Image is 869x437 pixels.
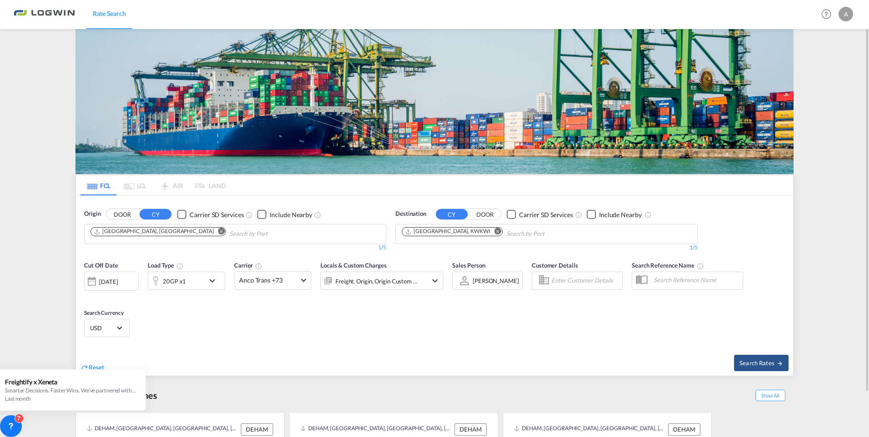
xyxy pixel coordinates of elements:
div: DEHAM [454,423,487,435]
div: DEHAM [241,423,273,435]
md-select: Select Currency: $ USDUnited States Dollar [89,321,125,334]
md-icon: Unchecked: Ignores neighbouring ports when fetching rates.Checked : Includes neighbouring ports w... [314,211,321,218]
span: Origin [84,209,100,218]
div: DEHAM, Hamburg, Germany, Western Europe, Europe [87,423,239,435]
img: bild-fuer-ratentool.png [75,29,794,174]
span: Carrier [234,262,262,269]
span: USD [90,324,115,332]
md-checkbox: Checkbox No Ink [177,209,244,219]
div: 1/5 [395,244,698,252]
span: Sales Person [452,262,485,269]
input: Search Reference Name [649,273,743,287]
input: Chips input. [506,227,593,241]
span: Locals & Custom Charges [320,262,387,269]
input: Chips input. [230,227,316,241]
div: [DATE] [99,278,118,286]
md-chips-wrap: Chips container. Use arrow keys to select chips. [89,224,320,241]
div: DEHAM [668,423,700,435]
div: Kuwait, KWKWI [405,228,490,235]
div: A [839,7,853,21]
md-chips-wrap: Chips container. Use arrow keys to select chips. [400,224,596,241]
md-icon: icon-chevron-down [207,275,222,286]
span: Load Type [148,262,184,269]
md-pagination-wrapper: Use the left and right arrow keys to navigate between tabs [80,175,226,195]
md-select: Sales Person: Anja Wolff [472,274,520,287]
span: Search Currency [84,309,124,316]
div: [PERSON_NAME] [473,277,519,284]
div: OriginDOOR CY Checkbox No InkUnchecked: Search for CY (Container Yard) services for all selected ... [76,196,793,375]
span: Cut Off Date [84,262,118,269]
md-icon: The selected Trucker/Carrierwill be displayed in the rate results If the rates are from another f... [255,263,262,270]
button: DOOR [106,209,138,220]
md-checkbox: Checkbox No Ink [257,209,312,219]
md-icon: Unchecked: Search for CY (Container Yard) services for all selected carriers.Checked : Search for... [575,211,582,218]
div: Freight Origin Origin Custom Destination Factory Stuffingicon-chevron-down [320,272,443,290]
span: Anco Trans +73 [239,276,298,285]
button: Remove [489,228,502,237]
div: Freight Origin Origin Custom Destination Factory Stuffing [335,275,418,288]
div: DEHAM, Hamburg, Germany, Western Europe, Europe [300,423,452,435]
div: 1/5 [84,244,386,252]
span: Show All [755,390,785,401]
md-icon: Unchecked: Search for CY (Container Yard) services for all selected carriers.Checked : Search for... [245,211,253,218]
div: Hamburg, DEHAM [94,228,214,235]
button: CY [140,209,171,219]
md-datepicker: Select [84,289,91,302]
div: Press delete to remove this chip. [405,228,492,235]
div: Carrier SD Services [519,210,573,219]
span: Search Rates [739,359,783,367]
md-icon: icon-arrow-right [777,360,783,367]
div: Press delete to remove this chip. [94,228,215,235]
input: Enter Customer Details [551,274,619,288]
span: Destination [395,209,426,218]
button: Search Ratesicon-arrow-right [734,355,789,371]
span: Search Reference Name [632,262,704,269]
span: Help [819,6,834,22]
md-icon: Your search will be saved by the below given name [697,263,704,270]
md-icon: Unchecked: Ignores neighbouring ports when fetching rates.Checked : Includes neighbouring ports w... [644,211,652,218]
div: 20GP x1 [163,275,186,288]
div: 20GP x1icon-chevron-down [148,272,225,290]
button: CY [436,209,468,219]
div: DEHAM, Hamburg, Germany, Western Europe, Europe [514,423,666,435]
md-checkbox: Checkbox No Ink [587,209,642,219]
md-checkbox: Checkbox No Ink [507,209,573,219]
md-icon: icon-chevron-down [430,275,440,286]
div: Include Nearby [270,210,312,219]
span: Customer Details [532,262,578,269]
div: Carrier SD Services [190,210,244,219]
div: [DATE] [84,272,139,291]
span: Rate Search [93,10,126,17]
md-icon: icon-information-outline [176,263,184,270]
button: Remove [212,228,225,237]
img: bc73a0e0d8c111efacd525e4c8ad7d32.png [14,4,75,25]
button: DOOR [469,209,501,220]
div: Help [819,6,839,23]
md-tab-item: FCL [80,175,117,195]
div: Include Nearby [599,210,642,219]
